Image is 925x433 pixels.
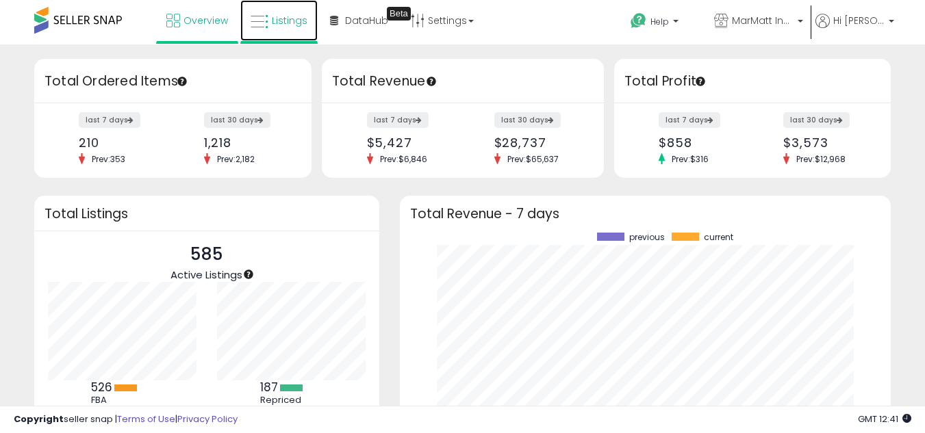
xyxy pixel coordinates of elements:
label: last 30 days [204,112,270,128]
span: Prev: $65,637 [500,153,566,165]
span: DataHub [345,14,388,27]
span: Active Listings [170,267,242,282]
h3: Total Revenue - 7 days [410,209,880,219]
span: Listings [272,14,307,27]
label: last 7 days [367,112,429,128]
a: Hi [PERSON_NAME] [815,14,894,44]
span: Prev: $6,846 [373,153,434,165]
h3: Total Listings [45,209,369,219]
span: previous [629,233,665,242]
p: 585 [170,241,242,267]
i: Get Help [630,12,647,29]
h3: Total Profit [624,72,881,91]
div: $5,427 [367,135,453,150]
span: Prev: $12,968 [789,153,852,165]
span: MarMatt Industries LLC [732,14,794,27]
div: Tooltip anchor [176,75,188,88]
label: last 30 days [783,112,850,128]
div: Tooltip anchor [425,75,438,88]
label: last 30 days [494,112,561,128]
div: Repriced [260,395,322,406]
div: FBA [91,395,153,406]
div: $858 [659,135,742,150]
a: Privacy Policy [177,412,238,425]
span: Prev: $316 [665,153,715,165]
a: Help [620,2,702,44]
h3: Total Ordered Items [45,72,301,91]
label: last 7 days [659,112,720,128]
div: seller snap | | [14,413,238,426]
div: $3,573 [783,135,867,150]
div: $28,737 [494,135,580,150]
div: 1,218 [204,135,288,150]
span: Hi [PERSON_NAME] [833,14,885,27]
span: Prev: 2,182 [210,153,262,165]
span: Help [650,16,669,27]
div: Tooltip anchor [694,75,707,88]
h3: Total Revenue [332,72,594,91]
b: 526 [91,379,112,395]
a: Terms of Use [117,412,175,425]
span: current [704,233,733,242]
b: 187 [260,379,278,395]
span: Prev: 353 [85,153,132,165]
div: Tooltip anchor [242,268,255,280]
div: Tooltip anchor [387,7,411,21]
span: 2025-09-18 12:41 GMT [858,412,911,425]
div: 210 [79,135,162,150]
strong: Copyright [14,412,64,425]
label: last 7 days [79,112,140,128]
span: Overview [183,14,228,27]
